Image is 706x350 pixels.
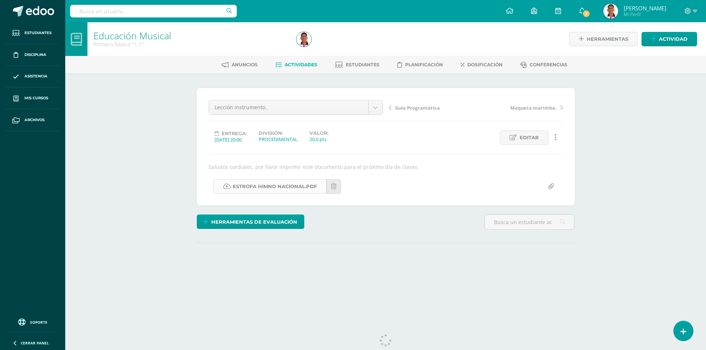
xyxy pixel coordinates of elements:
[93,30,288,41] h1: Educación Musical
[275,59,317,71] a: Actividades
[659,32,687,46] span: Actividad
[24,52,46,58] span: Disciplina
[222,59,258,71] a: Anuncios
[215,136,247,143] div: [DATE] 20:00
[335,59,379,71] a: Estudiantes
[24,95,48,101] span: Mis cursos
[467,62,503,67] span: Dosificación
[642,32,697,46] a: Actividad
[285,62,317,67] span: Actividades
[346,62,379,67] span: Estudiantes
[6,22,59,44] a: Estudiantes
[93,41,288,48] div: Primero Básico '1.1'
[215,100,363,114] span: Lección instrumento.
[206,163,566,170] div: Saludos cordiales, por favor imprimir este documento para el próximo día de clases.
[259,130,298,136] label: División:
[30,320,47,325] span: Soporte
[510,104,557,111] span: Maqueta marimba.
[309,130,328,136] label: Valor:
[520,59,567,71] a: Conferencias
[624,4,666,12] span: [PERSON_NAME]
[476,104,563,111] a: Maqueta marimba.
[232,62,258,67] span: Anuncios
[395,104,440,111] span: Guía Programática
[70,5,237,17] input: Busca un usuario...
[485,215,574,229] input: Busca un estudiante aquí...
[21,340,49,346] span: Cerrar panel
[296,32,311,47] img: bbe31b637bae6f76c657eb9e9fee595e.png
[520,131,539,144] span: Editar
[9,317,56,327] a: Soporte
[6,66,59,88] a: Asistencia
[197,214,304,229] a: Herramientas de evaluación
[587,32,628,46] span: Herramientas
[569,32,638,46] a: Herramientas
[603,4,618,19] img: bbe31b637bae6f76c657eb9e9fee595e.png
[222,131,247,136] span: Entrega:
[209,100,382,114] a: Lección instrumento.
[24,30,52,36] span: Estudiantes
[24,73,47,79] span: Asistencia
[213,179,327,194] a: estrofa himno nacional.pdf
[624,11,666,17] span: Mi Perfil
[6,44,59,66] a: Disciplina
[6,87,59,109] a: Mis cursos
[93,29,171,42] a: Educación Musical
[309,136,328,143] div: 20.0 pts
[211,215,297,229] span: Herramientas de evaluación
[6,109,59,131] a: Archivos
[582,10,590,18] span: 1
[259,136,298,143] div: PROCEDIMENTAL
[397,59,443,71] a: Planificación
[461,59,503,71] a: Dosificación
[405,62,443,67] span: Planificación
[389,104,476,111] a: Guía Programática
[24,117,44,123] span: Archivos
[530,62,567,67] span: Conferencias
